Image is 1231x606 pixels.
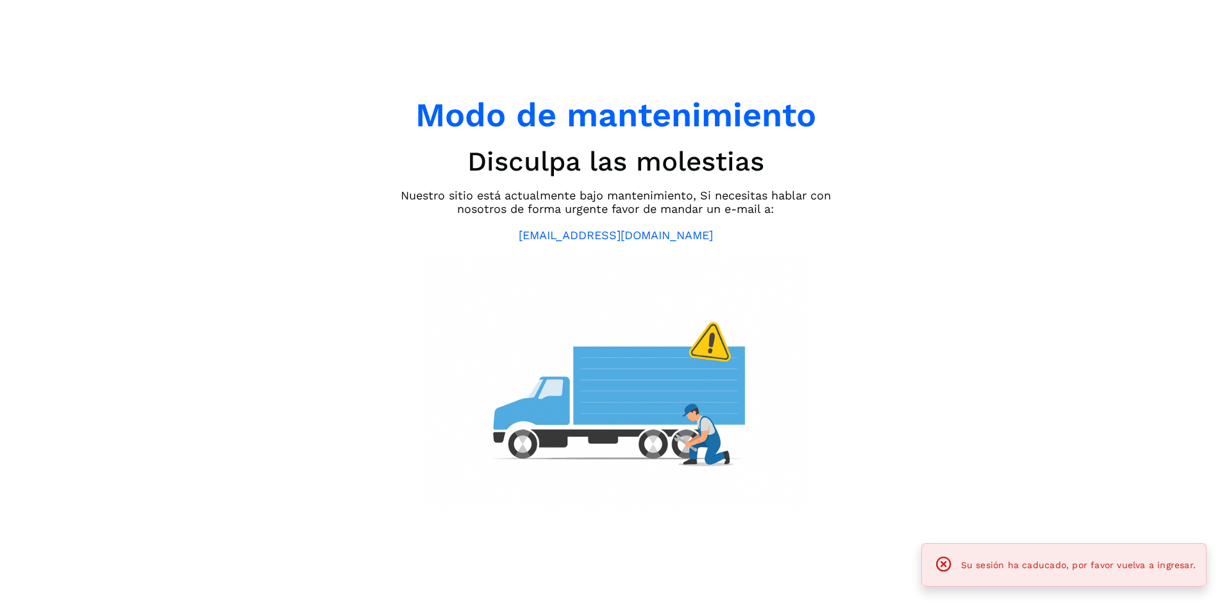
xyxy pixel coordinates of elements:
a: [EMAIL_ADDRESS][DOMAIN_NAME] [519,228,713,242]
h1: Modo de mantenimiento [415,96,816,135]
h2: Disculpa las molestias [467,146,764,178]
span: Su sesión ha caducado, por favor vuelva a ingresar. [961,560,1196,570]
p: Nuestro sitio está actualmente bajo mantenimiento, Si necesitas hablar con nosotros de forma urge... [391,189,840,216]
img: mantenimiento [423,254,808,510]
